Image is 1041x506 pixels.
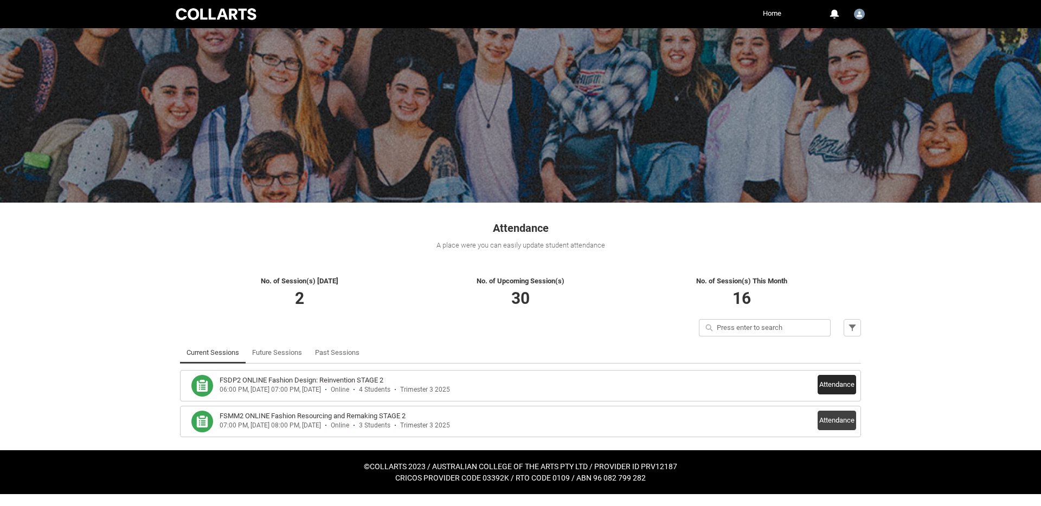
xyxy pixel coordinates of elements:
[818,411,856,430] button: Attendance
[261,277,338,285] span: No. of Session(s) [DATE]
[180,342,246,364] li: Current Sessions
[220,411,406,421] h3: FSMM2 ONLINE Fashion Resourcing and Remaking STAGE 2
[359,421,390,430] div: 3 Students
[180,240,861,251] div: A place were you can easily update student attendance
[295,289,304,308] span: 2
[400,421,450,430] div: Trimester 3 2025
[818,375,856,394] button: Attendance
[359,386,390,394] div: 4 Students
[851,4,868,22] button: User Profile Sarah.Conners
[400,386,450,394] div: Trimester 3 2025
[220,421,321,430] div: 07:00 PM, [DATE] 08:00 PM, [DATE]
[844,319,861,336] button: Filter
[732,289,751,308] span: 16
[187,342,239,364] a: Current Sessions
[220,375,383,386] h3: FSDP2 ONLINE Fashion Design: Reinvention STAGE 2
[493,222,549,235] span: Attendance
[854,9,865,20] img: Sarah.Conners
[315,342,359,364] a: Past Sessions
[309,342,366,364] li: Past Sessions
[699,319,831,336] input: Press enter to search
[331,386,349,394] div: Online
[477,277,564,285] span: No. of Upcoming Session(s)
[252,342,302,364] a: Future Sessions
[760,5,784,22] a: Home
[511,289,530,308] span: 30
[246,342,309,364] li: Future Sessions
[696,277,787,285] span: No. of Session(s) This Month
[220,386,321,394] div: 06:00 PM, [DATE] 07:00 PM, [DATE]
[331,421,349,430] div: Online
